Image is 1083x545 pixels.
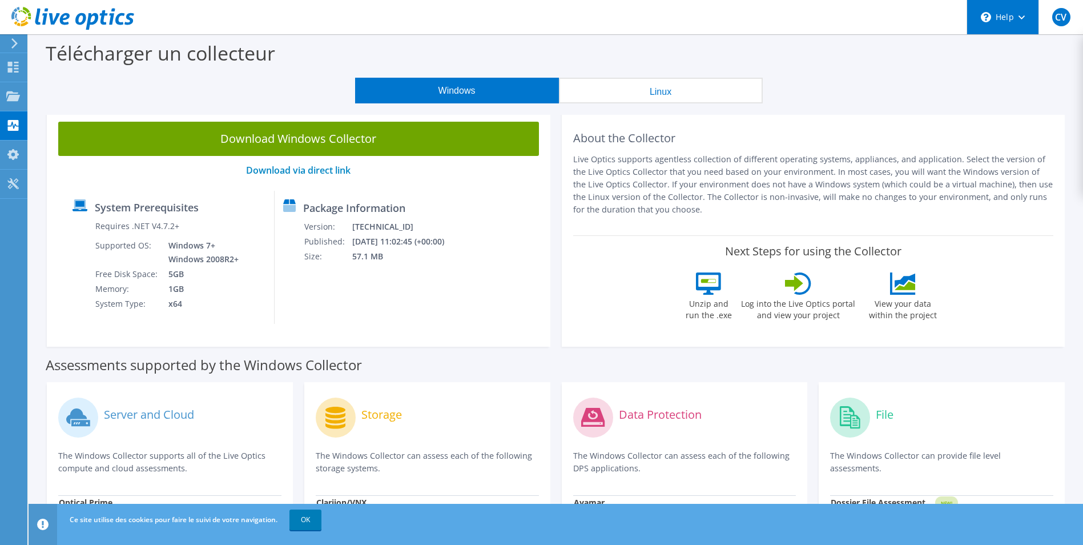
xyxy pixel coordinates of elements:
button: Windows [355,78,559,103]
p: The Windows Collector can assess each of the following storage systems. [316,450,539,475]
label: Log into the Live Optics portal and view your project [740,295,856,321]
a: OK [289,510,321,530]
a: Download Windows Collector [58,122,539,156]
span: CV [1052,8,1070,26]
p: The Windows Collector can provide file level assessments. [830,450,1053,475]
td: Published: [304,234,352,249]
strong: Clariion/VNX [316,497,367,508]
label: File [876,409,893,420]
strong: Avamar [574,497,605,508]
td: Size: [304,249,352,264]
p: The Windows Collector supports all of the Live Optics compute and cloud assessments. [58,450,281,475]
label: Assessments supported by the Windows Collector [46,359,362,371]
td: 5GB [160,267,241,282]
p: The Windows Collector can assess each of the following DPS applications. [573,450,796,475]
td: 1GB [160,282,241,296]
td: [DATE] 11:02:45 (+00:00) [352,234,459,249]
button: Linux [559,78,763,103]
span: Ce site utilise des cookies pour faire le suivi de votre navigation. [70,515,277,524]
td: [TECHNICAL_ID] [352,219,459,234]
h2: About the Collector [573,131,1054,145]
label: System Prerequisites [95,202,199,213]
label: Télécharger un collecteur [46,40,275,66]
td: Version: [304,219,352,234]
label: Package Information [303,202,405,214]
td: Memory: [95,282,160,296]
strong: Dossier File Assessment [831,497,925,508]
label: Next Steps for using the Collector [725,245,901,258]
td: Windows 7+ Windows 2008R2+ [160,238,241,267]
tspan: NEW! [941,500,952,506]
label: View your data within the project [861,295,944,321]
label: Server and Cloud [104,409,194,420]
label: Unzip and run the .exe [682,295,735,321]
label: Requires .NET V4.7.2+ [95,221,179,232]
td: System Type: [95,296,160,311]
label: Storage [361,409,402,420]
a: Download via direct link [246,164,351,177]
td: Supported OS: [95,238,160,267]
svg: \n [981,12,991,22]
td: 57.1 MB [352,249,459,264]
strong: Optical Prime [59,497,112,508]
label: Data Protection [619,409,702,420]
td: Free Disk Space: [95,267,160,282]
p: Live Optics supports agentless collection of different operating systems, appliances, and applica... [573,153,1054,216]
td: x64 [160,296,241,311]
